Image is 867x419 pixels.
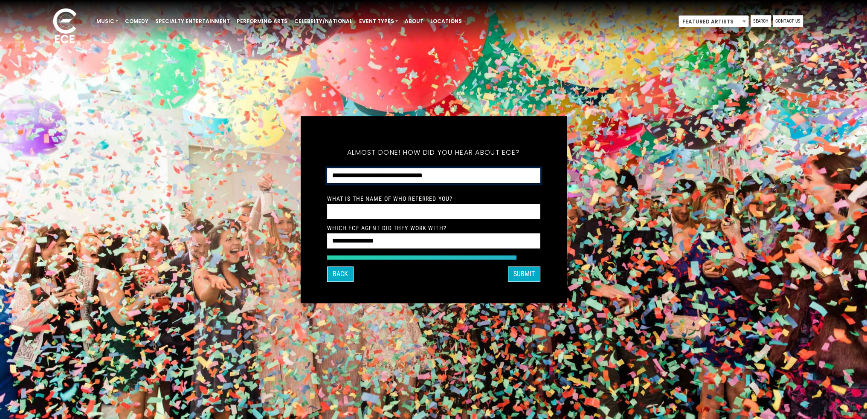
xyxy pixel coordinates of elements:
[751,15,771,27] a: Search
[327,266,354,282] button: Back
[233,14,291,29] a: Performing Arts
[679,15,749,27] span: Featured Artists
[679,16,748,28] span: Featured Artists
[327,225,447,232] label: Which ECE Agent Did They Work With?
[401,14,427,29] a: About
[43,6,86,47] img: ece_new_logo_whitev2-1.png
[327,137,540,168] h5: Almost done! How did you hear about ECE?
[508,266,540,282] button: SUBMIT
[122,14,152,29] a: Comedy
[327,168,540,184] select: How did you hear about ECE
[152,14,233,29] a: Specialty Entertainment
[291,14,356,29] a: Celebrity/National
[93,14,122,29] a: Music
[327,195,452,203] label: What is the Name of Who Referred You?
[427,14,465,29] a: Locations
[356,14,401,29] a: Event Types
[773,15,803,27] a: Contact Us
